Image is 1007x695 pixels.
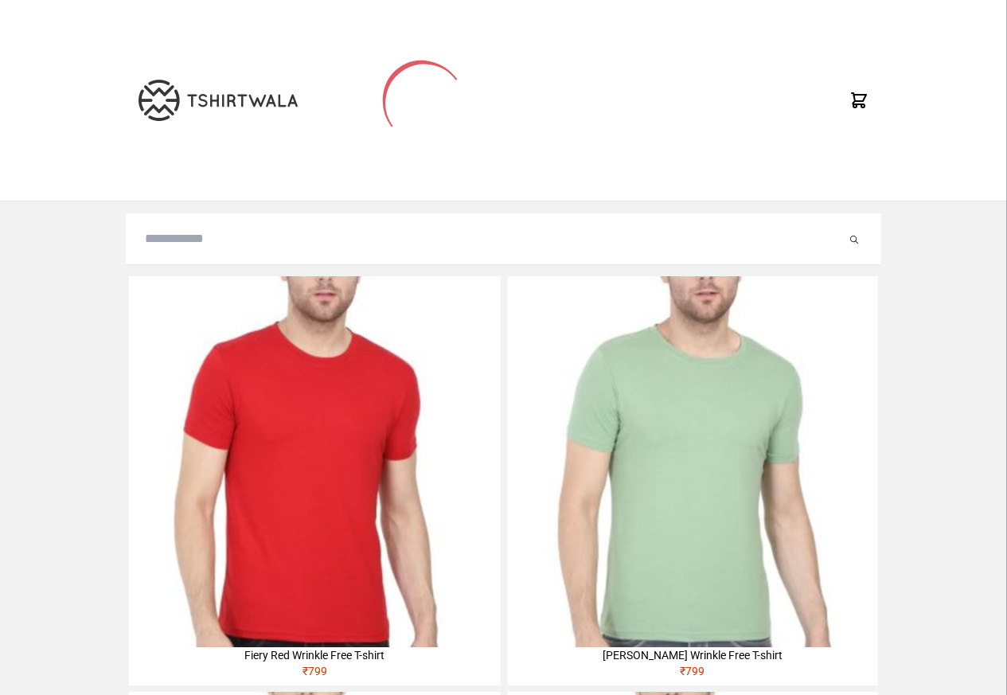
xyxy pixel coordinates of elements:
img: 4M6A2211-320x320.jpg [507,276,878,647]
img: 4M6A2225-320x320.jpg [129,276,500,647]
a: Fiery Red Wrinkle Free T-shirt₹799 [129,276,500,685]
button: Submit your search query. [846,229,862,248]
a: [PERSON_NAME] Wrinkle Free T-shirt₹799 [507,276,878,685]
div: ₹ 799 [507,663,878,685]
div: Fiery Red Wrinkle Free T-shirt [129,647,500,663]
img: TW-LOGO-400-104.png [139,80,298,121]
div: [PERSON_NAME] Wrinkle Free T-shirt [507,647,878,663]
div: ₹ 799 [129,663,500,685]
